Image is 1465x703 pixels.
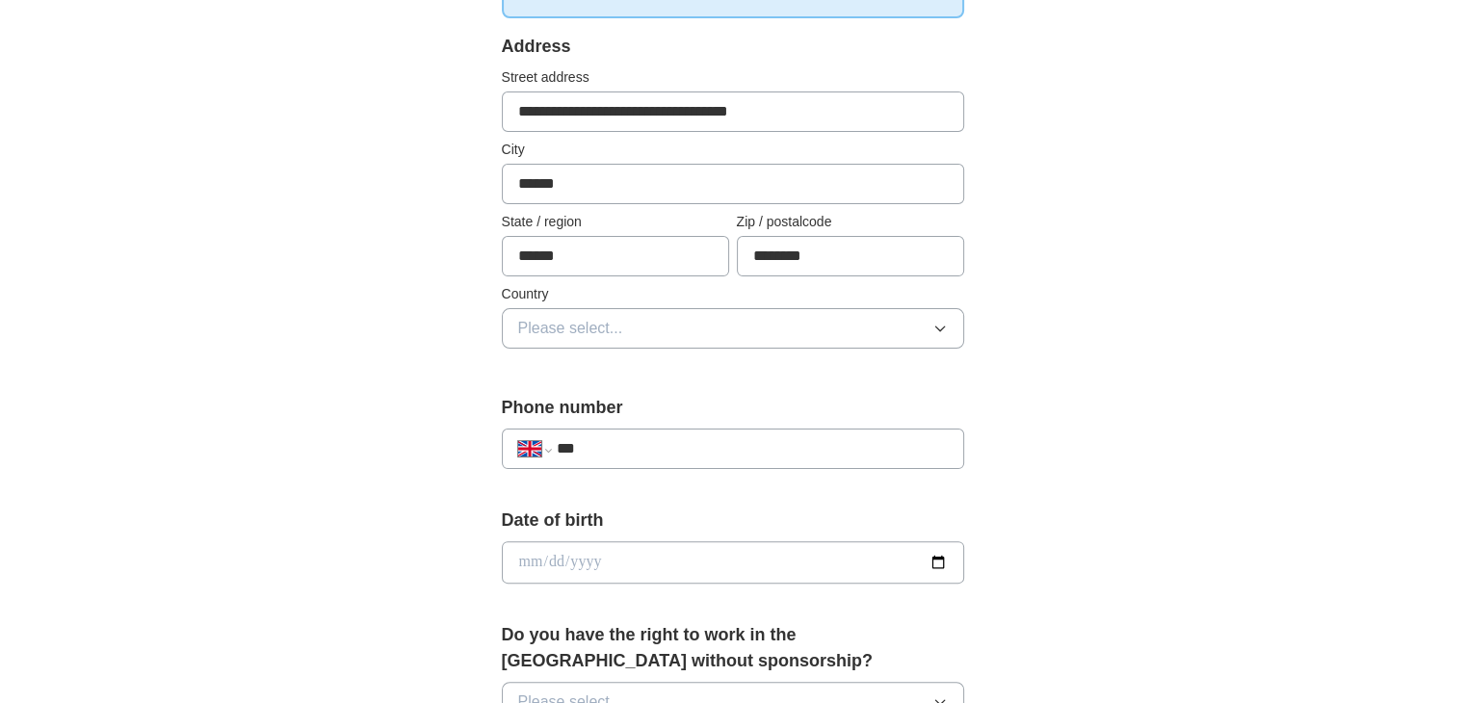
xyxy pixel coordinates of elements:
label: Country [502,284,964,304]
label: Date of birth [502,508,964,534]
label: Street address [502,67,964,88]
label: City [502,140,964,160]
button: Please select... [502,308,964,349]
label: Do you have the right to work in the [GEOGRAPHIC_DATA] without sponsorship? [502,622,964,674]
div: Address [502,34,964,60]
label: Phone number [502,395,964,421]
span: Please select... [518,317,623,340]
label: State / region [502,212,729,232]
label: Zip / postalcode [737,212,964,232]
